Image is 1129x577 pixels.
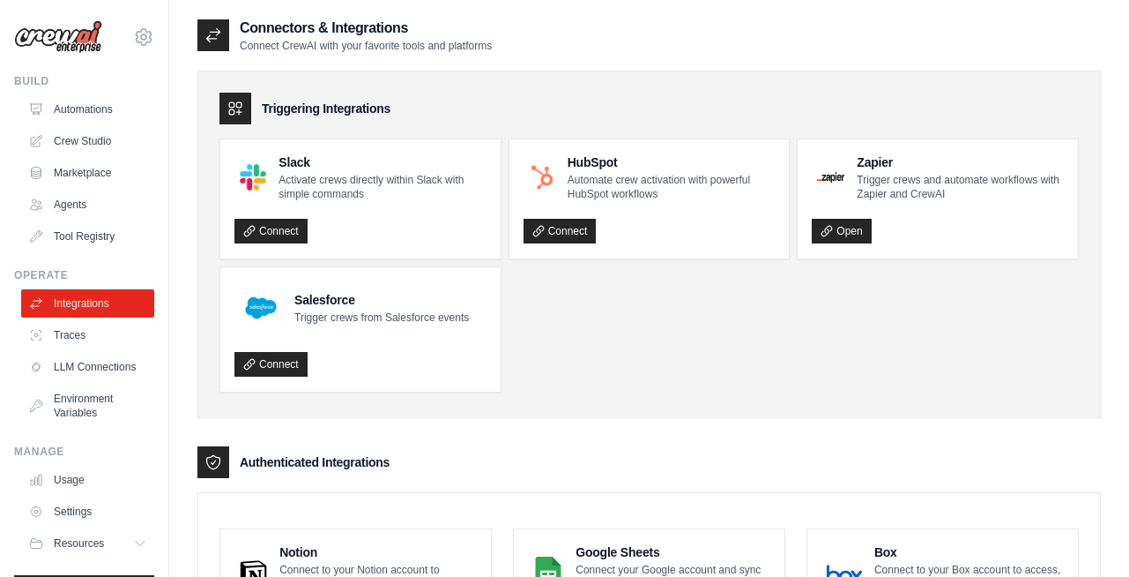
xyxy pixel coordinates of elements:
h3: Triggering Integrations [262,100,390,117]
h4: Notion [279,543,477,561]
a: Integrations [21,289,154,318]
span: Resources [54,536,104,551]
p: Trigger crews from Salesforce events [294,311,469,325]
button: Resources [21,529,154,558]
div: Operate [14,268,154,282]
a: Agents [21,191,154,219]
div: Manage [14,445,154,459]
img: HubSpot Logo [529,164,555,191]
img: Zapier Logo [817,172,844,183]
a: Tool Registry [21,222,154,251]
a: Open [812,219,871,244]
h4: Box [874,543,1064,561]
a: Crew Studio [21,127,154,155]
p: Automate crew activation with powerful HubSpot workflows [568,173,776,201]
a: Environment Variables [21,385,154,427]
a: Automations [21,95,154,124]
a: Traces [21,321,154,349]
h3: Authenticated Integrations [240,453,390,471]
h4: Slack [279,154,486,171]
h4: Salesforce [294,291,469,309]
p: Trigger crews and automate workflows with Zapier and CrewAI [857,173,1064,201]
a: Usage [21,466,154,494]
p: Activate crews directly within Slack with simple commands [279,173,486,201]
h4: Zapier [857,154,1064,171]
h2: Connectors & Integrations [240,18,492,39]
div: Build [14,74,154,88]
a: Connect [524,219,597,244]
a: Connect [234,352,308,377]
img: Salesforce Logo [240,287,282,329]
a: Marketplace [21,159,154,187]
img: Logo [14,20,102,54]
img: Slack Logo [240,164,266,191]
h4: HubSpot [568,154,776,171]
a: Connect [234,219,308,244]
p: Connect CrewAI with your favorite tools and platforms [240,39,492,53]
a: LLM Connections [21,353,154,381]
h4: Google Sheets [576,543,770,561]
a: Settings [21,498,154,526]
